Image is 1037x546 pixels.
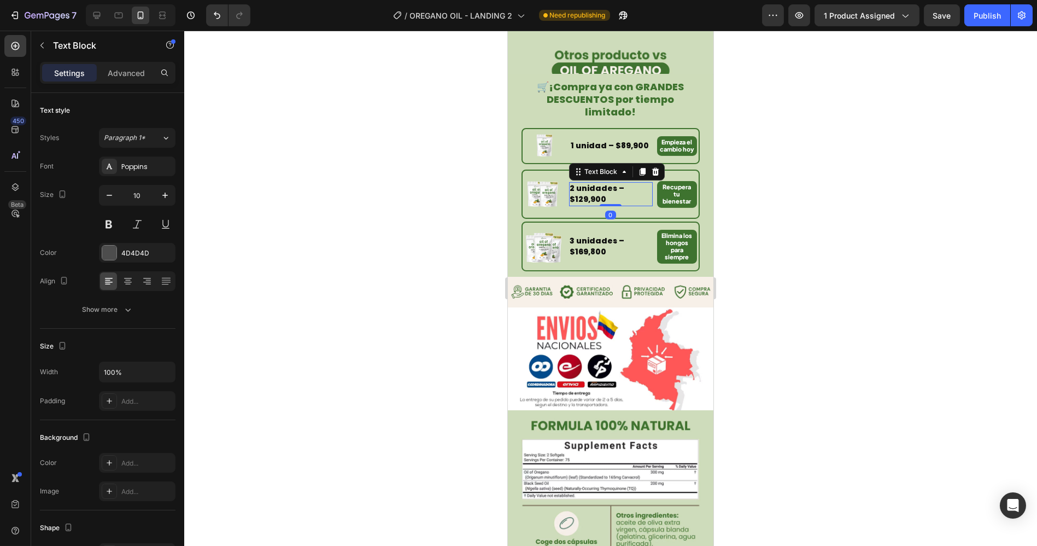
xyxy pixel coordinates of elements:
div: Width [40,367,58,377]
div: Size [40,339,69,354]
div: Padding [40,396,65,406]
button: Publish [964,4,1010,26]
span: Paragraph 1* [104,133,145,143]
p: 7 [72,9,77,22]
button: Show more [40,300,175,320]
iframe: Design area [508,31,713,546]
div: Poppins [121,162,173,172]
p: Advanced [108,67,145,79]
span: OREGANO OIL - LANDING 2 [410,10,513,21]
button: 1 product assigned [815,4,919,26]
div: Align [40,274,71,289]
button: Paragraph 1* [99,128,175,148]
span: Save [933,11,951,20]
span: Need republishing [550,10,606,20]
div: 450 [10,117,26,125]
button: Save [924,4,960,26]
div: Beta [8,200,26,209]
div: Image [40,486,59,496]
div: Add... [121,458,173,468]
div: Color [40,458,57,468]
div: Font [40,161,54,171]
div: Open Intercom Messenger [1000,492,1026,519]
span: / [405,10,408,21]
div: Add... [121,487,173,497]
div: Show more [83,304,133,315]
div: Color [40,248,57,258]
input: Auto [99,362,175,382]
div: Size [40,188,69,202]
button: 7 [4,4,81,26]
div: Add... [121,397,173,406]
div: Publish [974,10,1001,21]
div: Background [40,431,93,445]
div: Text style [40,106,70,115]
div: Styles [40,133,59,143]
div: Undo/Redo [206,4,250,26]
p: Text Block [53,39,146,52]
span: 1 product assigned [824,10,895,21]
div: Shape [40,521,75,536]
p: Settings [54,67,85,79]
div: 4D4D4D [121,248,173,258]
